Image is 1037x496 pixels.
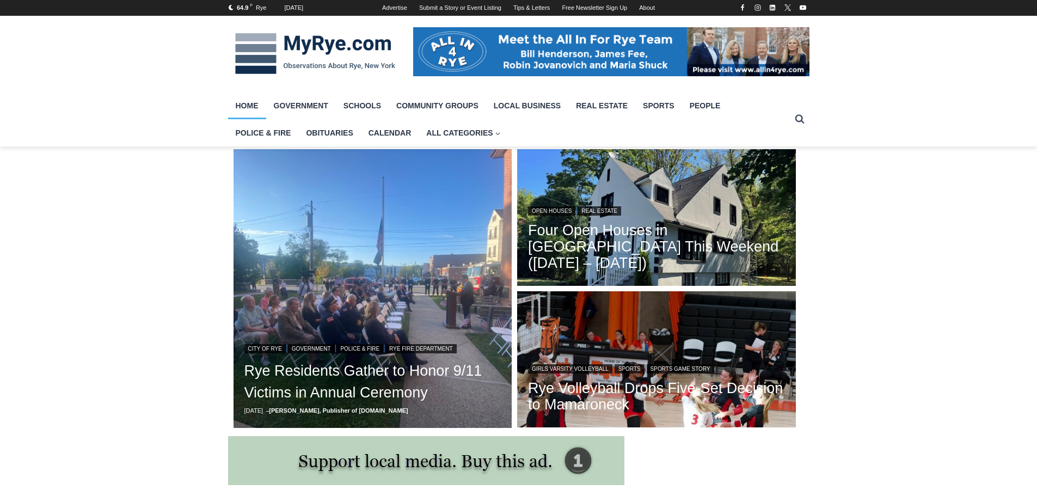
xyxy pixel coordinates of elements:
a: All Categories [419,119,508,146]
a: Linkedin [766,1,779,14]
span: F [250,3,253,8]
a: Instagram [751,1,764,14]
img: All in for Rye [413,27,809,76]
a: Government [288,344,335,353]
a: Read More Rye Residents Gather to Honor 9/11 Victims in Annual Ceremony [234,149,512,428]
a: Obituaries [298,119,360,146]
a: Sports Game Story [647,364,714,373]
img: (PHOTO: The Rye Volleyball team celebrates a point against the Mamaroneck Tigers on September 11,... [517,291,796,431]
a: Calendar [361,119,419,146]
a: Community Groups [389,92,486,119]
span: – [266,407,269,414]
a: Open Houses [528,206,575,216]
img: 506 Midland Avenue, Rye [517,149,796,289]
a: Rye Fire Department [385,344,457,353]
div: [DATE] [284,3,303,13]
a: Home [228,92,266,119]
a: [PERSON_NAME], Publisher of [DOMAIN_NAME] [269,407,408,414]
a: Sports [635,92,682,119]
a: Read More Rye Volleyball Drops Five-Set Decision to Mamaroneck [517,291,796,431]
div: | [528,204,785,217]
a: Rye Volleyball Drops Five-Set Decision to Mamaroneck [528,380,785,413]
nav: Primary Navigation [228,92,790,147]
a: Police & Fire [228,119,299,146]
button: View Search Form [790,109,809,129]
a: Four Open Houses in [GEOGRAPHIC_DATA] This Weekend ([DATE] – [DATE]) [528,222,785,271]
a: People [682,92,728,119]
a: Read More Four Open Houses in Rye This Weekend (September 13 – 14) [517,149,796,289]
a: Real Estate [568,92,635,119]
a: Local Business [486,92,568,119]
time: [DATE] [244,407,263,414]
div: Rye [256,3,267,13]
a: City of Rye [244,344,286,353]
a: Sports [615,364,645,373]
a: Real Estate [578,206,621,216]
img: MyRye.com [228,26,402,82]
a: Facebook [736,1,749,14]
div: | | [528,362,785,375]
a: Schools [336,92,389,119]
a: Government [266,92,336,119]
a: Rye Residents Gather to Honor 9/11 Victims in Annual Ceremony [244,360,501,403]
div: | | | [244,341,501,354]
span: 64.9 [237,4,248,11]
img: (PHOTO: The City of Rye's annual September 11th Commemoration Ceremony on Thursday, September 11,... [234,149,512,428]
span: All Categories [426,127,500,139]
a: X [781,1,794,14]
img: support local media, buy this ad [228,436,624,485]
a: Girls Varsity Volleyball [528,364,612,373]
a: YouTube [796,1,809,14]
a: Police & Fire [336,344,383,353]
